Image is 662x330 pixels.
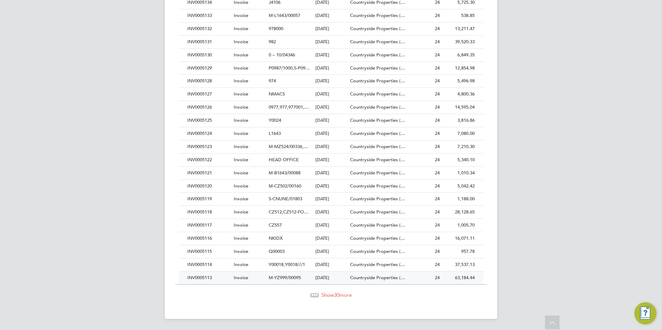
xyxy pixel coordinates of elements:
[435,78,440,84] span: 24
[441,180,476,193] div: 5,042.42
[441,49,476,62] div: 6,849.35
[234,144,248,149] span: Invoice
[234,235,248,241] span: Invoice
[441,206,476,219] div: 28,128.65
[269,196,302,202] span: S-CNUNE/01803
[350,12,405,18] span: Countryside Properties (…
[350,52,405,58] span: Countryside Properties (…
[441,245,476,258] div: 957.78
[186,49,232,62] div: INV0005130
[314,127,349,140] div: [DATE]
[314,272,349,284] div: [DATE]
[186,127,232,140] div: INV0005124
[186,22,232,35] div: INV0005132
[186,101,232,114] div: INV0005126
[186,180,232,193] div: INV0005120
[234,196,248,202] span: Invoice
[350,170,405,176] span: Countryside Properties (…
[350,26,405,31] span: Countryside Properties (…
[186,193,232,205] div: INV0005119
[186,258,232,271] div: INV0005114
[269,144,308,149] span: M-MZ524/00336,…
[441,75,476,88] div: 5,496.98
[350,248,405,254] span: Countryside Properties (…
[350,117,405,123] span: Countryside Properties (…
[441,114,476,127] div: 3,816.86
[435,12,440,18] span: 24
[435,196,440,202] span: 24
[435,117,440,123] span: 24
[186,245,232,258] div: INV0005115
[234,12,248,18] span: Invoice
[441,167,476,180] div: 1,010.34
[441,127,476,140] div: 7,080.00
[269,12,300,18] span: M-L1643/00057
[314,140,349,153] div: [DATE]
[435,157,440,163] span: 24
[350,144,405,149] span: Countryside Properties (…
[435,26,440,31] span: 24
[441,232,476,245] div: 16,071.11
[234,275,248,281] span: Invoice
[234,78,248,84] span: Invoice
[234,65,248,71] span: Invoice
[435,209,440,215] span: 24
[350,91,405,97] span: Countryside Properties (…
[186,75,232,88] div: INV0005128
[441,258,476,271] div: 37,537.13
[350,222,405,228] span: Countryside Properties (…
[441,88,476,101] div: 4,800.36
[269,157,299,163] span: HEAD OFFICE
[234,26,248,31] span: Invoice
[234,262,248,267] span: Invoice
[314,101,349,114] div: [DATE]
[234,183,248,189] span: Invoice
[269,235,283,241] span: NKIDX
[314,75,349,88] div: [DATE]
[269,52,295,58] span: 0 – 10/04346
[186,62,232,75] div: INV0005129
[234,104,248,110] span: Invoice
[186,232,232,245] div: INV0005116
[234,222,248,228] span: Invoice
[350,104,405,110] span: Countryside Properties (…
[350,262,405,267] span: Countryside Properties (…
[186,88,232,101] div: INV0005127
[314,167,349,180] div: [DATE]
[634,302,656,324] button: Engage Resource Center
[186,36,232,48] div: INV0005131
[186,272,232,284] div: INV0005113
[314,206,349,219] div: [DATE]
[314,219,349,232] div: [DATE]
[441,62,476,75] div: 12,854.98
[234,170,248,176] span: Invoice
[269,222,282,228] span: CZ557
[350,209,405,215] span: Countryside Properties (…
[435,275,440,281] span: 24
[234,157,248,163] span: Invoice
[269,104,309,110] span: 0977,977,977001,…
[441,22,476,35] div: 13,211.47
[334,292,339,298] span: 30
[314,180,349,193] div: [DATE]
[234,248,248,254] span: Invoice
[350,196,405,202] span: Countryside Properties (…
[269,209,308,215] span: CZ512,CZ512-FO…
[234,91,248,97] span: Invoice
[314,36,349,48] div: [DATE]
[269,26,283,31] span: 978000
[186,9,232,22] div: INV0005133
[435,262,440,267] span: 24
[350,157,405,163] span: Countryside Properties (…
[186,154,232,166] div: INV0005122
[435,104,440,110] span: 24
[350,275,405,281] span: Countryside Properties (…
[269,275,301,281] span: M-YZ999/00095
[269,91,285,97] span: NMACS
[350,78,405,84] span: Countryside Properties (…
[269,183,301,189] span: M-CZ502/00160
[435,222,440,228] span: 24
[435,183,440,189] span: 24
[234,130,248,136] span: Invoice
[441,101,476,114] div: 14,595.04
